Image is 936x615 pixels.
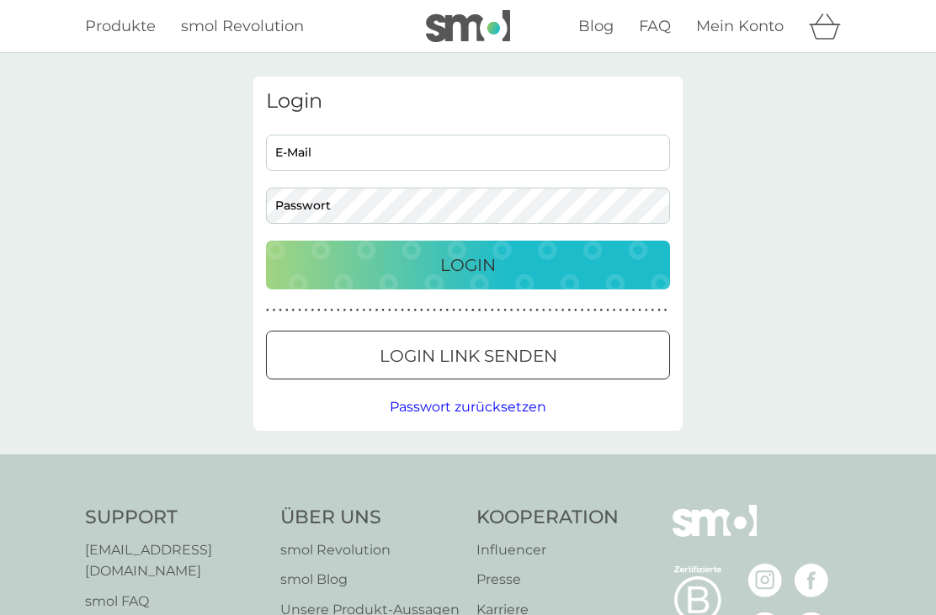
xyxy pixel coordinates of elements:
p: ● [632,306,636,315]
p: ● [273,306,276,315]
p: ● [433,306,436,315]
p: ● [413,306,417,315]
a: Presse [476,569,619,591]
p: Login Link senden [380,342,557,369]
p: ● [497,306,501,315]
p: ● [567,306,571,315]
a: smol FAQ [85,591,263,612]
p: ● [465,306,468,315]
p: ● [337,306,340,315]
p: ● [542,306,545,315]
p: ● [581,306,584,315]
p: ● [491,306,494,315]
p: ● [330,306,333,315]
p: Login [440,252,496,278]
p: ● [645,306,648,315]
h4: Über Uns [280,505,460,531]
p: ● [587,306,590,315]
p: ● [523,306,526,315]
span: Mein Konto [696,17,784,35]
p: ● [279,306,282,315]
h3: Login [266,89,670,114]
p: ● [529,306,533,315]
button: Login [266,241,670,289]
a: Influencer [476,539,619,561]
p: ● [657,306,661,315]
img: besuche die smol Facebook Seite [795,564,828,597]
p: ● [407,306,411,315]
a: Blog [578,14,614,39]
p: ● [549,306,552,315]
p: ● [593,306,597,315]
p: ● [459,306,462,315]
p: ● [516,306,519,315]
p: ● [356,306,359,315]
p: ● [574,306,577,315]
a: Produkte [85,14,156,39]
p: ● [375,306,379,315]
p: ● [266,306,269,315]
p: ● [619,306,622,315]
p: ● [625,306,629,315]
p: ● [292,306,295,315]
img: besuche die smol Instagram Seite [748,564,782,597]
p: ● [561,306,565,315]
button: Login Link senden [266,331,670,379]
p: ● [471,306,475,315]
a: smol Blog [280,569,460,591]
p: ● [369,306,372,315]
p: ● [664,306,667,315]
p: ● [638,306,641,315]
p: ● [362,306,365,315]
p: ● [324,306,327,315]
p: ● [395,306,398,315]
h4: Kooperation [476,505,619,531]
a: smol Revolution [181,14,304,39]
p: ● [446,306,449,315]
p: ● [298,306,301,315]
a: smol Revolution [280,539,460,561]
p: ● [452,306,455,315]
p: ● [285,306,289,315]
span: Blog [578,17,614,35]
p: ● [503,306,507,315]
p: ● [388,306,391,315]
p: ● [484,306,487,315]
p: ● [651,306,655,315]
p: ● [478,306,481,315]
p: ● [381,306,385,315]
img: smol [426,10,510,42]
p: ● [555,306,558,315]
p: ● [510,306,513,315]
p: ● [439,306,443,315]
p: ● [613,306,616,315]
span: Passwort zurücksetzen [390,399,546,415]
p: ● [606,306,609,315]
img: smol [673,505,757,562]
span: Produkte [85,17,156,35]
div: Warenkorb [809,9,851,43]
button: Passwort zurücksetzen [390,396,546,418]
h4: Support [85,505,263,531]
a: [EMAIL_ADDRESS][DOMAIN_NAME] [85,539,263,582]
a: FAQ [639,14,671,39]
span: smol Revolution [181,17,304,35]
a: Mein Konto [696,14,784,39]
p: ● [311,306,314,315]
p: ● [401,306,404,315]
p: ● [349,306,353,315]
p: ● [420,306,423,315]
p: ● [427,306,430,315]
span: FAQ [639,17,671,35]
p: ● [305,306,308,315]
p: ● [600,306,604,315]
p: ● [535,306,539,315]
p: ● [343,306,347,315]
p: ● [317,306,321,315]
